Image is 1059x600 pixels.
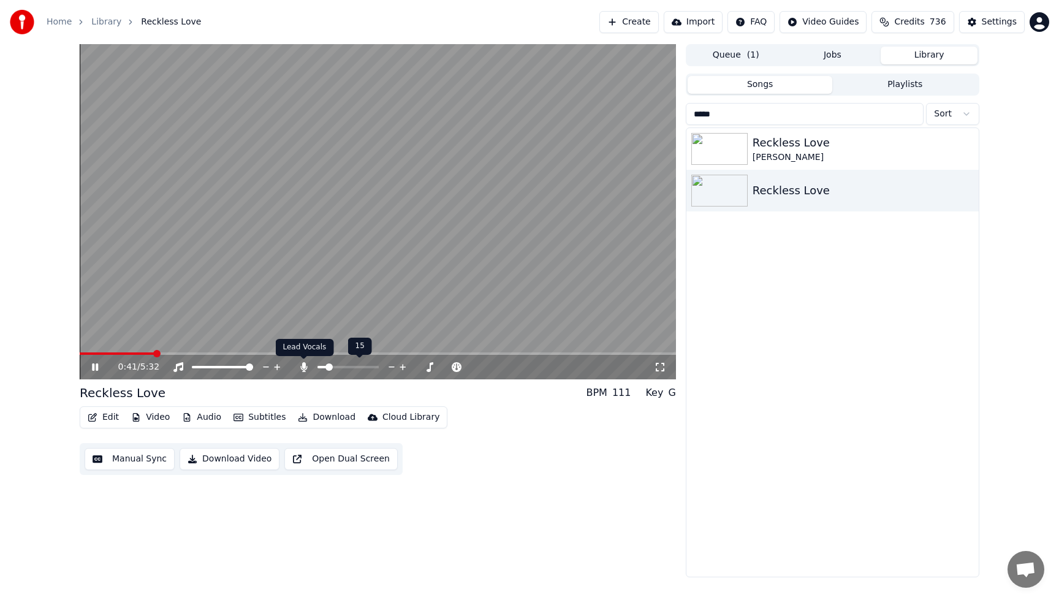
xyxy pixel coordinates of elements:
button: Download Video [180,448,279,470]
button: Edit [83,409,124,426]
div: Reckless Love [753,182,974,199]
div: Reckless Love [753,134,974,151]
span: Credits [894,16,924,28]
span: Sort [934,108,952,120]
div: 111 [612,385,631,400]
div: / [118,361,148,373]
a: Library [91,16,121,28]
div: 15 [348,338,372,355]
button: FAQ [727,11,775,33]
button: Subtitles [229,409,290,426]
div: Lead Vocals [276,339,334,356]
nav: breadcrumb [47,16,201,28]
button: Video Guides [780,11,867,33]
button: Manual Sync [85,448,175,470]
div: [PERSON_NAME] [753,151,974,164]
button: Queue [688,47,784,64]
button: Create [599,11,659,33]
a: Home [47,16,72,28]
button: Credits736 [871,11,954,33]
button: Library [881,47,977,64]
button: Playlists [832,76,977,94]
div: G [668,385,675,400]
button: Audio [177,409,226,426]
button: Video [126,409,175,426]
button: Import [664,11,723,33]
span: ( 1 ) [747,49,759,61]
a: Open chat [1008,551,1044,588]
span: 5:32 [140,361,159,373]
span: Reckless Love [141,16,201,28]
img: youka [10,10,34,34]
button: Settings [959,11,1025,33]
div: Settings [982,16,1017,28]
div: Key [645,385,663,400]
button: Open Dual Screen [284,448,398,470]
span: 736 [930,16,946,28]
button: Jobs [784,47,881,64]
span: 0:41 [118,361,137,373]
div: Reckless Love [80,384,165,401]
button: Songs [688,76,833,94]
button: Download [293,409,360,426]
div: Cloud Library [382,411,439,423]
div: BPM [586,385,607,400]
